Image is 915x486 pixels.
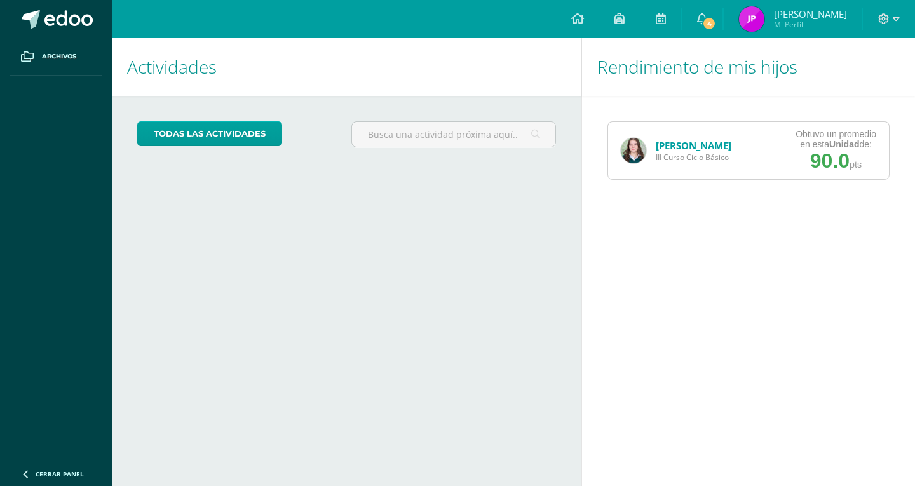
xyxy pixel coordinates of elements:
[36,469,84,478] span: Cerrar panel
[656,139,731,152] a: [PERSON_NAME]
[597,38,900,96] h1: Rendimiento de mis hijos
[127,38,566,96] h1: Actividades
[10,38,102,76] a: Archivos
[739,6,764,32] img: fa32285e9175087e9a639fe48bd6229c.png
[850,159,862,170] span: pts
[137,121,282,146] a: todas las Actividades
[810,149,850,172] span: 90.0
[656,152,731,163] span: III Curso Ciclo Básico
[796,129,876,149] div: Obtuvo un promedio en esta de:
[774,8,847,20] span: [PERSON_NAME]
[702,17,716,30] span: 4
[621,138,646,163] img: 0be5280a7ab687b753c48f1950ca6897.png
[774,19,847,30] span: Mi Perfil
[352,122,555,147] input: Busca una actividad próxima aquí...
[829,139,859,149] strong: Unidad
[42,51,76,62] span: Archivos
